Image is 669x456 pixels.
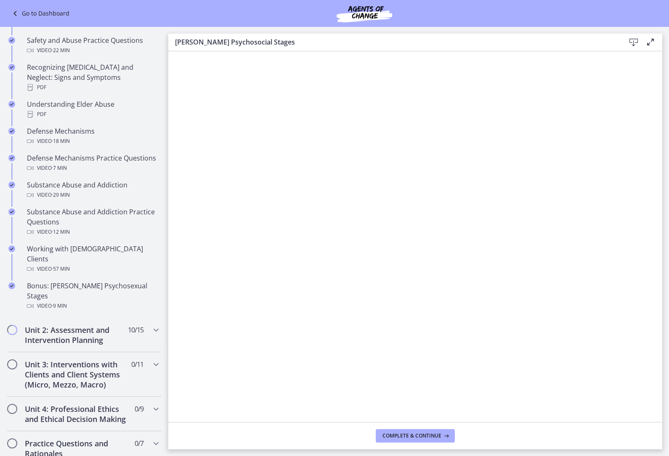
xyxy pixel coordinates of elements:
[52,264,70,274] span: · 57 min
[382,432,441,439] span: Complete & continue
[27,301,158,311] div: Video
[10,8,69,18] a: Go to Dashboard
[25,325,127,345] h2: Unit 2: Assessment and Intervention Planning
[8,37,15,44] i: Completed
[27,45,158,55] div: Video
[27,244,158,274] div: Working with [DEMOGRAPHIC_DATA] Clients
[52,163,67,173] span: · 7 min
[27,281,158,311] div: Bonus: [PERSON_NAME] Psychosexual Stages
[52,45,70,55] span: · 22 min
[27,264,158,274] div: Video
[27,109,158,119] div: PDF
[27,82,158,92] div: PDF
[27,136,158,146] div: Video
[25,404,127,424] h2: Unit 4: Professional Ethics and Ethical Decision Making
[27,207,158,237] div: Substance Abuse and Addiction Practice Questions
[8,64,15,71] i: Completed
[135,404,143,414] span: 0 / 9
[376,429,455,443] button: Complete & continue
[27,99,158,119] div: Understanding Elder Abuse
[8,282,15,289] i: Completed
[8,155,15,161] i: Completed
[27,62,158,92] div: Recognizing [MEDICAL_DATA] and Neglect: Signs and Symptoms
[27,126,158,146] div: Defense Mechanisms
[27,153,158,173] div: Defense Mechanisms Practice Questions
[27,190,158,200] div: Video
[52,136,70,146] span: · 18 min
[8,128,15,134] i: Completed
[52,301,67,311] span: · 9 min
[52,190,70,200] span: · 29 min
[27,227,158,237] div: Video
[8,101,15,108] i: Completed
[27,163,158,173] div: Video
[175,37,612,47] h3: [PERSON_NAME] Psychosocial Stages
[8,208,15,215] i: Completed
[27,35,158,55] div: Safety and Abuse Practice Questions
[52,227,70,237] span: · 12 min
[314,3,415,24] img: Agents of Change
[8,182,15,188] i: Completed
[8,245,15,252] i: Completed
[135,438,143,448] span: 0 / 7
[131,359,143,369] span: 0 / 11
[27,180,158,200] div: Substance Abuse and Addiction
[25,359,127,390] h2: Unit 3: Interventions with Clients and Client Systems (Micro, Mezzo, Macro)
[128,325,143,335] span: 10 / 15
